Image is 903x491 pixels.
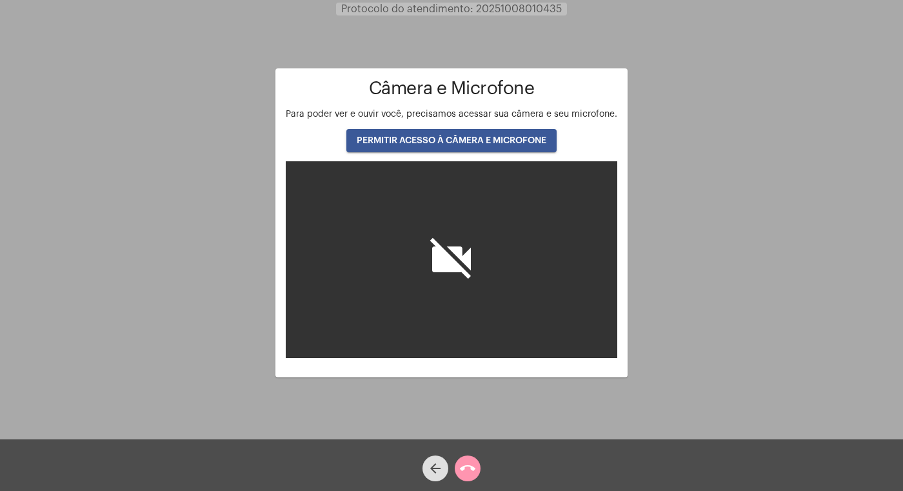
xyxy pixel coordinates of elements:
[286,79,617,99] h1: Câmera e Microfone
[460,461,475,476] mat-icon: call_end
[428,461,443,476] mat-icon: arrow_back
[346,129,557,152] button: PERMITIR ACESSO À CÂMERA E MICROFONE
[357,136,546,145] span: PERMITIR ACESSO À CÂMERA E MICROFONE
[286,110,617,119] span: Para poder ver e ouvir você, precisamos acessar sua câmera e seu microfone.
[341,4,562,14] span: Protocolo do atendimento: 20251008010435
[426,234,477,285] i: videocam_off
